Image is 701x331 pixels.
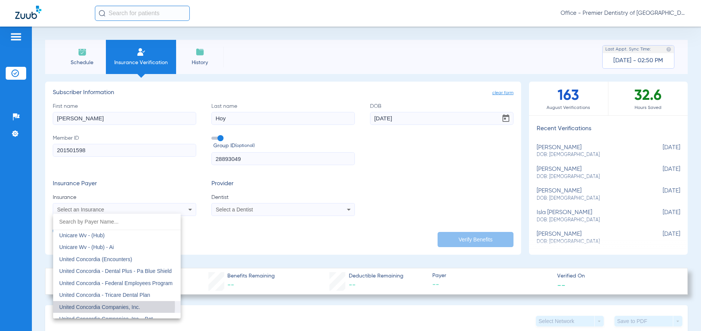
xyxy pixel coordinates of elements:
[663,295,701,331] iframe: Chat Widget
[59,280,173,286] span: United Concordia - Federal Employees Program
[59,316,153,322] span: United Concordia Companies, Inc. - Bot
[59,304,140,310] span: United Concordia Companies, Inc.
[53,214,181,230] input: dropdown search
[59,232,105,238] span: Unicare Wv - (Hub)
[59,244,114,250] span: Unicare Wv - (Hub) - Ai
[59,292,150,298] span: United Concordia - Tricare Dental Plan
[59,268,172,274] span: United Concordia - Dental Plus - Pa Blue Shield
[59,256,132,262] span: United Concordia (Encounters)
